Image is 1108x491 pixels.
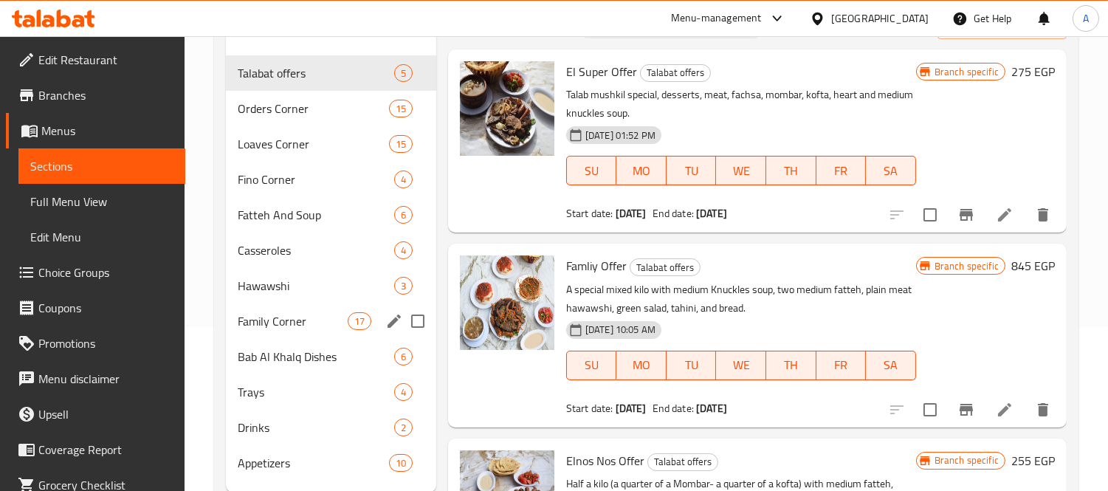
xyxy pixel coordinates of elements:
[929,453,1005,467] span: Branch specific
[616,204,647,223] b: [DATE]
[630,258,701,276] div: Talabat offers
[671,10,762,27] div: Menu-management
[648,453,718,470] span: Talabat offers
[226,91,436,126] div: Orders Corner15
[616,351,667,380] button: MO
[566,86,916,123] p: Talab mushkil special, desserts, meat, fachsa, mombar, kofta, heart and medium knuckles soup.
[6,42,185,78] a: Edit Restaurant
[348,315,371,329] span: 17
[394,171,413,188] div: items
[667,351,717,380] button: TU
[238,419,394,436] span: Drinks
[866,351,916,380] button: SA
[460,255,554,350] img: Famliy Offer
[1011,61,1055,82] h6: 275 EGP
[394,419,413,436] div: items
[18,184,185,219] a: Full Menu View
[816,156,867,185] button: FR
[238,171,394,188] span: Fino Corner
[616,399,647,418] b: [DATE]
[226,162,436,197] div: Fino Corner4
[226,339,436,374] div: Bab Al Khalq Dishes6
[566,61,637,83] span: El Super Offer
[653,204,694,223] span: End date:
[226,445,436,481] div: Appetizers10
[1025,392,1061,428] button: delete
[395,279,412,293] span: 3
[38,86,173,104] span: Branches
[6,361,185,396] a: Menu disclaimer
[238,312,347,330] span: Family Corner
[915,394,946,425] span: Select to update
[831,10,929,27] div: [GEOGRAPHIC_DATA]
[579,323,661,337] span: [DATE] 10:05 AM
[348,312,371,330] div: items
[238,135,388,153] span: Loaves Corner
[238,241,394,259] span: Casseroles
[1025,197,1061,233] button: delete
[722,160,760,182] span: WE
[395,350,412,364] span: 6
[579,128,661,143] span: [DATE] 01:52 PM
[30,228,173,246] span: Edit Menu
[566,156,616,185] button: SU
[566,281,916,317] p: A special mixed kilo with medium Knuckles soup, two medium fatteh, plain meat hawawshi, green sal...
[766,156,816,185] button: TH
[653,399,694,418] span: End date:
[460,61,554,156] img: El Super Offer
[949,197,984,233] button: Branch-specific-item
[394,277,413,295] div: items
[18,148,185,184] a: Sections
[772,160,811,182] span: TH
[6,432,185,467] a: Coverage Report
[395,385,412,399] span: 4
[566,399,613,418] span: Start date:
[394,206,413,224] div: items
[696,204,727,223] b: [DATE]
[38,441,173,459] span: Coverage Report
[226,233,436,268] div: Casseroles4
[238,454,388,472] span: Appetizers
[38,51,173,69] span: Edit Restaurant
[238,277,394,295] span: Hawawshi
[38,334,173,352] span: Promotions
[566,450,644,472] span: Elnos Nos Offer
[395,173,412,187] span: 4
[390,137,412,151] span: 15
[696,399,727,418] b: [DATE]
[566,255,627,277] span: Famliy Offer
[226,410,436,445] div: Drinks2
[395,244,412,258] span: 4
[872,160,910,182] span: SA
[766,351,816,380] button: TH
[716,156,766,185] button: WE
[1011,255,1055,276] h6: 845 EGP
[238,348,394,365] span: Bab Al Khalq Dishes
[630,259,700,276] span: Talabat offers
[640,64,711,82] div: Talabat offers
[238,100,388,117] span: Orders Corner
[6,396,185,432] a: Upsell
[866,156,916,185] button: SA
[226,49,436,487] nav: Menu sections
[929,65,1005,79] span: Branch specific
[716,351,766,380] button: WE
[641,64,710,81] span: Talabat offers
[6,113,185,148] a: Menus
[822,354,861,376] span: FR
[394,64,413,82] div: items
[390,102,412,116] span: 15
[226,55,436,91] div: Talabat offers5
[949,392,984,428] button: Branch-specific-item
[622,160,661,182] span: MO
[38,370,173,388] span: Menu disclaimer
[30,193,173,210] span: Full Menu View
[6,290,185,326] a: Coupons
[226,303,436,339] div: Family Corner17edit
[395,66,412,80] span: 5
